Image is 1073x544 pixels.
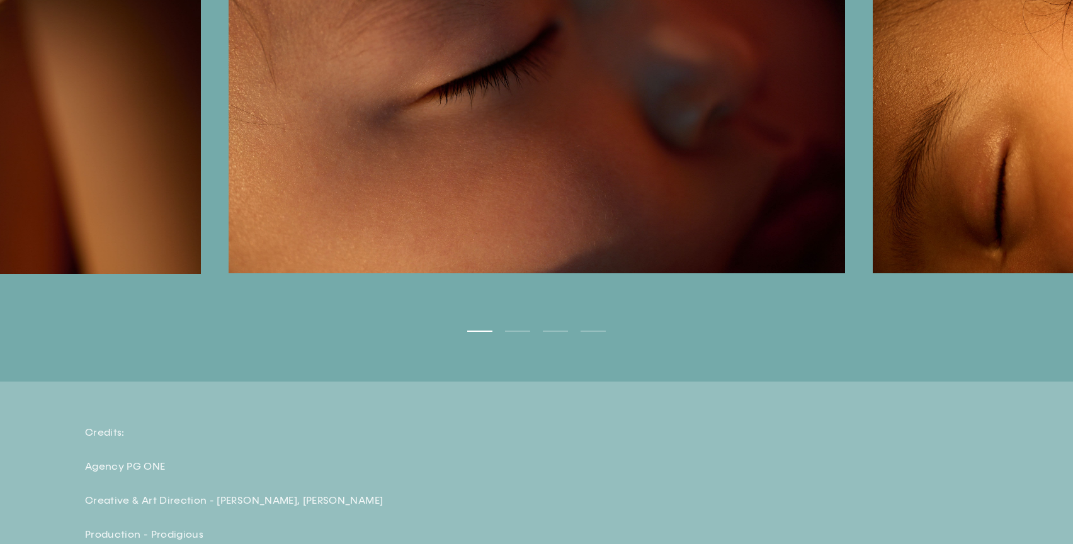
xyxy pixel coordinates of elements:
button: 3 [543,331,568,332]
button: 1 [467,331,492,332]
button: 4 [581,331,606,332]
p: Agency PG ONE [85,460,526,473]
p: Creative & Art Direction - [PERSON_NAME], [PERSON_NAME] [85,494,526,507]
p: Production - Prodigious [85,528,526,541]
p: Credits: [85,426,526,439]
button: 2 [505,331,530,332]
